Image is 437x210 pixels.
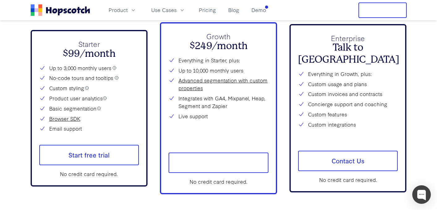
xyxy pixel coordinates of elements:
li: Integrates with GA4, Mixpanel, Heap, Segment and Zapier [169,94,268,110]
div: No credit card required. [39,170,139,178]
li: Email support [39,125,139,132]
a: Contact Us [298,151,398,171]
a: Start free trial [39,145,139,165]
p: Enterprise [298,33,398,44]
a: Demo [249,5,268,15]
button: Free Trial [358,2,407,18]
li: Custom features [298,111,398,118]
li: Custom styling [39,84,139,92]
li: Up to 3,000 monthly users [39,64,139,72]
p: Growth [169,31,268,42]
li: Custom integrations [298,121,398,128]
li: Basic segmentation [39,105,139,112]
h2: $249/month [169,40,268,52]
h2: Talk to [GEOGRAPHIC_DATA] [298,42,398,65]
li: Custom invoices and contracts [298,90,398,98]
button: Product [105,5,140,15]
li: Concierge support and coaching [298,100,398,108]
li: Up to 10,000 monthly users [169,67,268,74]
h2: $99/month [39,48,139,60]
div: No credit card required. [298,176,398,184]
li: Live support [169,112,268,120]
span: Use Cases [151,6,177,14]
a: Home [31,4,90,16]
span: Product [109,6,128,14]
li: No-code tours and tooltips [39,74,139,82]
li: Everything in Growth, plus: [298,70,398,78]
div: No credit card required. [169,178,268,186]
a: Start free trial [169,153,268,173]
a: Pricing [196,5,218,15]
li: Product user analytics [39,94,139,102]
a: Advanced segmentation with custom properties [178,77,268,92]
li: Everything in Starter, plus: [169,57,268,64]
a: Blog [226,5,242,15]
p: Starter [39,39,139,49]
a: Browser SDK [49,115,80,123]
li: Custom usage and plans [298,80,398,88]
button: Use Cases [148,5,189,15]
